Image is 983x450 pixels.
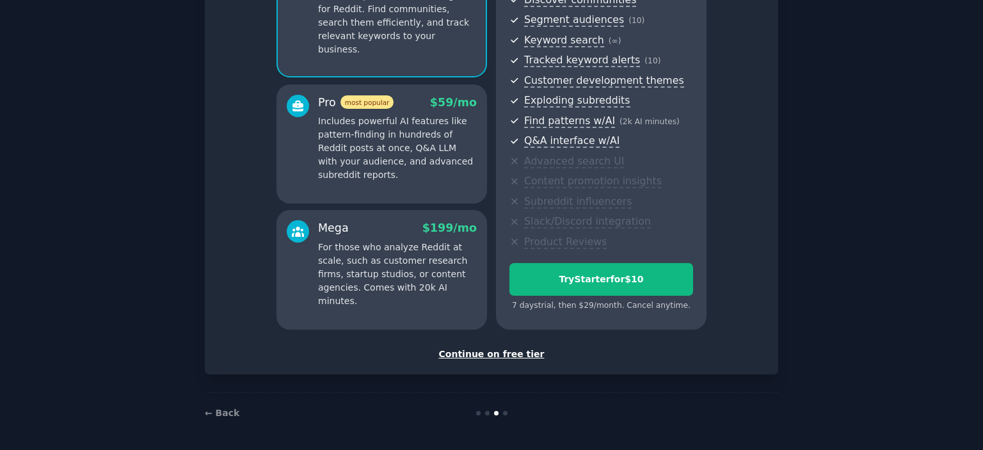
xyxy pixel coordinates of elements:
[644,56,660,65] span: ( 10 )
[524,34,604,47] span: Keyword search
[524,94,630,108] span: Exploding subreddits
[205,408,239,418] a: ← Back
[218,348,765,361] div: Continue on free tier
[628,16,644,25] span: ( 10 )
[318,220,349,236] div: Mega
[510,273,692,286] div: Try Starter for $10
[524,155,624,168] span: Advanced search UI
[609,36,621,45] span: ( ∞ )
[430,96,477,109] span: $ 59 /mo
[524,13,624,27] span: Segment audiences
[524,236,607,249] span: Product Reviews
[524,54,640,67] span: Tracked keyword alerts
[509,263,693,296] button: TryStarterfor$10
[318,241,477,308] p: For those who analyze Reddit at scale, such as customer research firms, startup studios, or conte...
[524,134,619,148] span: Q&A interface w/AI
[509,300,693,312] div: 7 days trial, then $ 29 /month . Cancel anytime.
[524,215,651,229] span: Slack/Discord integration
[524,195,632,209] span: Subreddit influencers
[524,175,662,188] span: Content promotion insights
[318,95,394,111] div: Pro
[318,115,477,182] p: Includes powerful AI features like pattern-finding in hundreds of Reddit posts at once, Q&A LLM w...
[524,115,615,128] span: Find patterns w/AI
[524,74,684,88] span: Customer development themes
[340,95,394,109] span: most popular
[422,221,477,234] span: $ 199 /mo
[619,117,680,126] span: ( 2k AI minutes )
